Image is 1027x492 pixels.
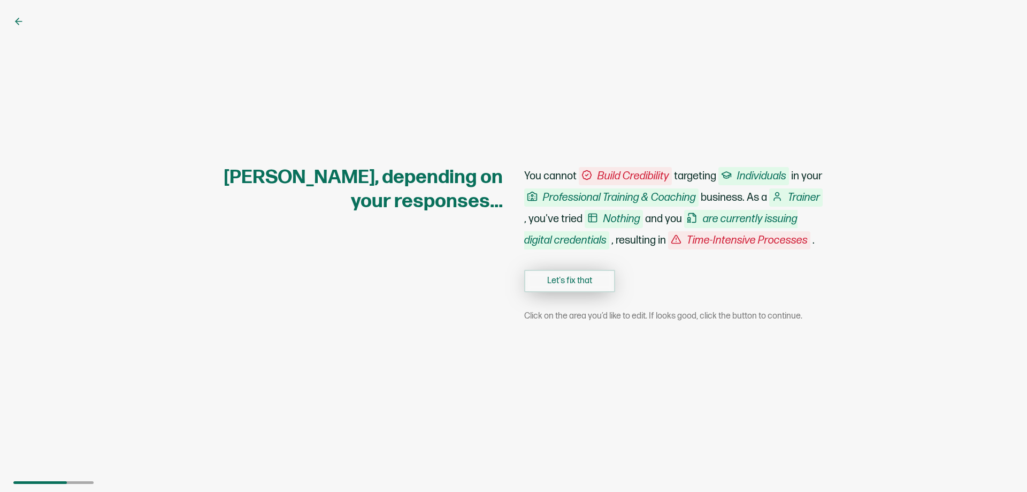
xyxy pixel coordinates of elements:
[524,170,577,183] span: You cannot
[585,210,643,228] span: Nothing
[524,311,802,322] span: Click on the area you’d like to edit. If looks good, click the button to continue.
[524,188,699,207] span: Professional Training & Coaching
[701,191,767,204] span: business. As a
[974,441,1027,492] iframe: Chat Widget
[769,188,823,207] span: Trainer
[791,170,822,183] span: in your
[668,231,810,249] span: Time-Intensive Processes
[579,167,672,185] span: Build Credibility
[674,170,716,183] span: targeting
[813,234,815,247] span: .
[524,210,798,249] span: are currently issuing digital credentials
[524,213,583,225] span: , you've tried
[718,167,789,185] span: Individuals
[645,213,682,225] span: and you
[203,165,503,214] h1: [PERSON_NAME], depending on your responses...
[524,270,615,292] button: Let's fix that
[611,234,666,247] span: , resulting in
